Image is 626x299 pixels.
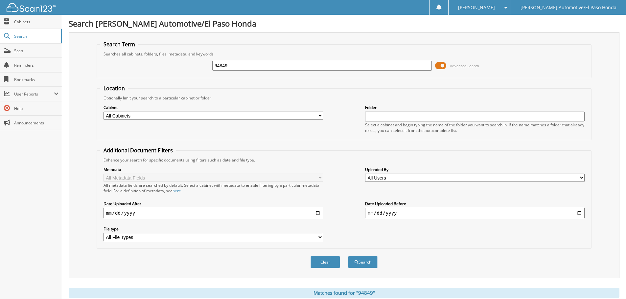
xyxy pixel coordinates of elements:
[100,85,128,92] legend: Location
[100,147,176,154] legend: Additional Document Filters
[104,208,323,218] input: start
[365,201,585,206] label: Date Uploaded Before
[14,33,58,39] span: Search
[14,48,58,53] span: Scan
[14,77,58,82] span: Bookmarks
[521,6,616,10] span: [PERSON_NAME] Automotive/El Paso Honda
[365,208,585,218] input: end
[348,256,378,268] button: Search
[14,91,54,97] span: User Reports
[14,19,58,25] span: Cabinets
[100,157,588,163] div: Enhance your search for specific documents using filters such as date and file type.
[365,105,585,110] label: Folder
[458,6,495,10] span: [PERSON_NAME]
[7,3,56,12] img: scan123-logo-white.svg
[69,18,619,29] h1: Search [PERSON_NAME] Automotive/El Paso Honda
[100,95,588,101] div: Optionally limit your search to a particular cabinet or folder
[365,167,585,172] label: Uploaded By
[69,288,619,298] div: Matches found for "94849"
[100,51,588,57] div: Searches all cabinets, folders, files, metadata, and keywords
[365,122,585,133] div: Select a cabinet and begin typing the name of the folder you want to search in. If the name match...
[100,41,138,48] legend: Search Term
[104,167,323,172] label: Metadata
[104,226,323,232] label: File type
[311,256,340,268] button: Clear
[104,201,323,206] label: Date Uploaded After
[173,188,181,194] a: here
[14,62,58,68] span: Reminders
[14,120,58,126] span: Announcements
[450,63,479,68] span: Advanced Search
[104,182,323,194] div: All metadata fields are searched by default. Select a cabinet with metadata to enable filtering b...
[14,106,58,111] span: Help
[104,105,323,110] label: Cabinet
